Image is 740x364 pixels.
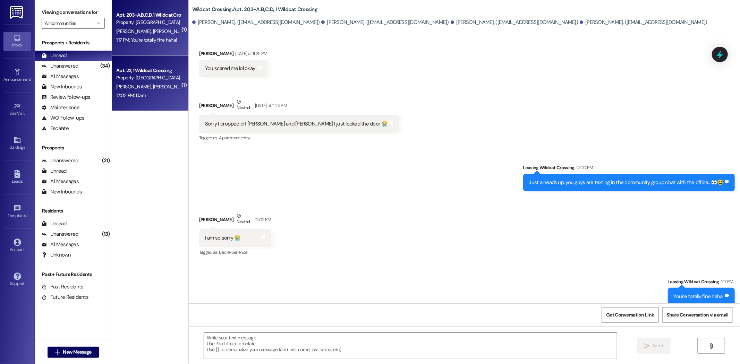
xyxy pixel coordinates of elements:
[235,212,251,227] div: Neutral
[116,11,180,19] div: Apt. 203~A,B,C,D, 1 Wildcat Crossing
[205,65,255,72] div: You scared me lol okay
[35,207,112,215] div: Residents
[253,102,287,109] div: [DATE] at 11:25 PM
[42,294,88,301] div: Future Residents
[662,307,733,323] button: Share Conversation via email
[668,278,735,288] div: Leasing Wildcat Crossing
[116,37,177,43] div: 1:17 PM: You're totally fine haha!
[3,236,31,255] a: Account
[55,349,60,355] i: 
[205,234,241,242] div: I am so sorry 😭
[644,343,649,349] i: 
[35,144,112,151] div: Prospects
[63,348,91,356] span: New Message
[116,92,146,98] div: 12:02 PM: Dam
[42,73,79,80] div: All Messages
[42,220,67,227] div: Unread
[199,98,399,115] div: [PERSON_NAME]
[42,114,84,122] div: WO Follow-ups
[523,164,735,174] div: Leasing Wildcat Crossing
[199,133,399,143] div: Tagged as:
[529,179,724,186] div: Just a heads up, you guys are texting in the community group chat with the office.. 👀😂
[192,6,317,13] b: Wildcat Crossing: Apt. 203~A,B,C,D, 1 Wildcat Crossing
[580,19,707,26] div: [PERSON_NAME]. ([EMAIL_ADDRESS][DOMAIN_NAME])
[42,241,79,248] div: All Messages
[3,270,31,289] a: Support
[48,347,99,358] button: New Message
[153,84,187,90] span: [PERSON_NAME]
[451,19,578,26] div: [PERSON_NAME]. ([EMAIL_ADDRESS][DOMAIN_NAME])
[10,6,24,19] img: ResiDesk Logo
[116,67,180,74] div: Apt. 22, 1 Wildcat Crossing
[42,62,78,70] div: Unanswered
[42,283,84,291] div: Past Residents
[575,164,593,171] div: 12:00 PM
[667,311,729,319] span: Share Conversation via email
[116,84,153,90] span: [PERSON_NAME]
[192,19,320,26] div: [PERSON_NAME]. ([EMAIL_ADDRESS][DOMAIN_NAME])
[602,307,658,323] button: Get Conversation Link
[3,168,31,187] a: Leads
[116,28,153,34] span: [PERSON_NAME]
[42,52,67,59] div: Unread
[205,120,388,128] div: Sorry I dropped off [PERSON_NAME] and [PERSON_NAME] I just locked the door 😭
[42,178,79,185] div: All Messages
[42,251,71,259] div: Unknown
[199,50,267,60] div: [PERSON_NAME]
[42,188,82,196] div: New Inbounds
[31,76,32,81] span: •
[606,311,654,319] span: Get Conversation Link
[3,134,31,153] a: Buildings
[35,39,112,46] div: Prospects + Residents
[3,32,31,51] a: Inbox
[100,229,112,240] div: (13)
[42,231,78,238] div: Unanswered
[42,125,69,132] div: Escalate
[719,278,733,285] div: 1:17 PM
[42,83,82,90] div: New Inbounds
[42,104,80,111] div: Maintenance
[652,342,663,349] span: Send
[100,155,112,166] div: (21)
[42,7,105,18] label: Viewing conversations for
[97,20,101,26] i: 
[321,19,449,26] div: [PERSON_NAME]. ([EMAIL_ADDRESS][DOMAIN_NAME])
[235,98,251,113] div: Neutral
[674,293,724,300] div: You're totally fine haha!
[42,94,90,101] div: Review follow-ups
[708,343,714,349] i: 
[199,212,271,229] div: [PERSON_NAME]
[219,135,250,141] span: Apartment entry
[99,61,112,71] div: (34)
[3,100,31,119] a: Site Visit •
[219,249,247,255] span: Bad experience
[233,50,267,57] div: [DATE] at 11:25 PM
[116,74,180,81] div: Property: [GEOGRAPHIC_DATA]
[3,202,31,221] a: Templates •
[25,110,26,115] span: •
[253,216,271,223] div: 12:02 PM
[42,167,67,175] div: Unread
[153,28,189,34] span: [PERSON_NAME]
[27,212,28,217] span: •
[35,271,112,278] div: Past + Future Residents
[42,157,78,164] div: Unanswered
[45,18,94,29] input: All communities
[199,247,271,257] div: Tagged as:
[637,338,671,354] button: Send
[116,19,180,26] div: Property: [GEOGRAPHIC_DATA]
